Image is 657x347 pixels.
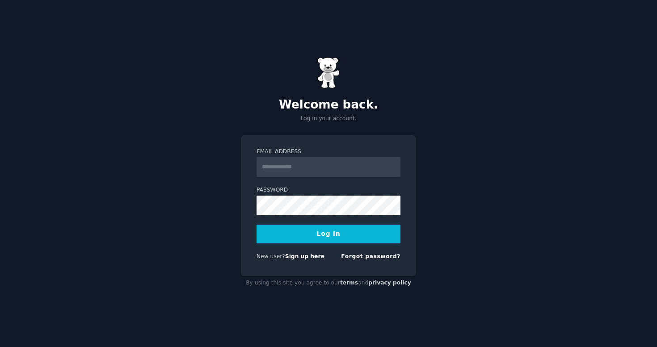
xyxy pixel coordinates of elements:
[340,280,358,286] a: terms
[241,276,416,290] div: By using this site you agree to our and
[241,98,416,112] h2: Welcome back.
[341,253,400,259] a: Forgot password?
[257,225,400,243] button: Log In
[241,115,416,123] p: Log in your account.
[257,186,400,194] label: Password
[257,253,285,259] span: New user?
[368,280,411,286] a: privacy policy
[257,148,400,156] label: Email Address
[317,57,340,88] img: Gummy Bear
[285,253,324,259] a: Sign up here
